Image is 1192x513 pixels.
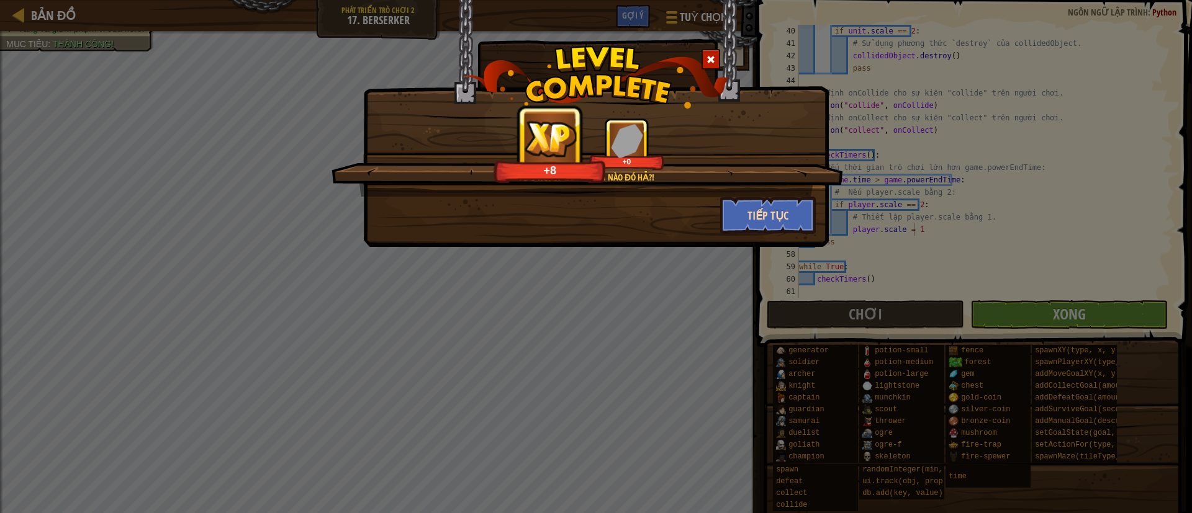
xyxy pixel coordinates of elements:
[497,163,603,177] div: +8
[611,123,643,158] img: reward_icon_gems.png
[524,120,577,157] img: reward_icon_xp.png
[391,171,782,184] div: Tường? Có cái tường nào đó hả?!
[592,157,662,166] div: +0
[720,197,816,234] button: Tiếp tục
[463,46,729,109] img: level_complete.png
